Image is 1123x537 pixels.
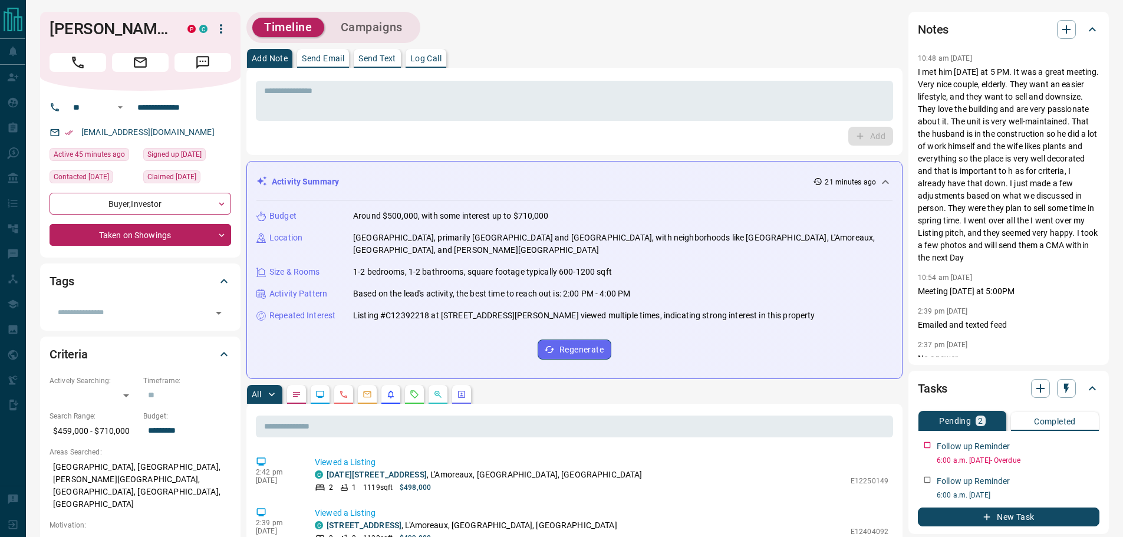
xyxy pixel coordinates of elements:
p: 21 minutes ago [825,177,876,187]
div: Wed Jul 17 2024 [143,170,231,187]
p: Send Text [358,54,396,62]
p: 1-2 bedrooms, 1-2 bathrooms, square footage typically 600-1200 sqft [353,266,612,278]
p: Completed [1034,417,1076,426]
p: 1 [352,482,356,493]
p: 1119 sqft [363,482,393,493]
p: All [252,390,261,398]
p: $459,000 - $710,000 [50,421,137,441]
p: Around $500,000, with some interest up to $710,000 [353,210,549,222]
h2: Criteria [50,345,88,364]
p: Send Email [302,54,344,62]
svg: Listing Alerts [386,390,396,399]
div: Activity Summary21 minutes ago [256,171,893,193]
div: condos.ca [199,25,208,33]
span: Claimed [DATE] [147,171,196,183]
button: Regenerate [538,340,611,360]
div: condos.ca [315,470,323,479]
p: Size & Rooms [269,266,320,278]
svg: Calls [339,390,348,399]
p: 2:39 pm [DATE] [918,307,968,315]
button: New Task [918,508,1099,526]
p: Follow up Reminder [937,475,1010,487]
p: 2 [329,482,333,493]
a: [STREET_ADDRESS] [327,520,401,530]
p: Viewed a Listing [315,507,888,519]
a: [EMAIL_ADDRESS][DOMAIN_NAME] [81,127,215,137]
p: No answer. [918,352,1099,365]
p: Add Note [252,54,288,62]
h2: Notes [918,20,949,39]
button: Open [113,100,127,114]
h2: Tasks [918,379,947,398]
div: property.ca [187,25,196,33]
div: Mon Sep 15 2025 [50,148,137,164]
p: [GEOGRAPHIC_DATA], [GEOGRAPHIC_DATA], [PERSON_NAME][GEOGRAPHIC_DATA], [GEOGRAPHIC_DATA], [GEOGRAP... [50,457,231,514]
a: [DATE][STREET_ADDRESS] [327,470,427,479]
p: I met him [DATE] at 5 PM. It was a great meeting. Very nice couple, elderly. They want an easier ... [918,66,1099,264]
svg: Agent Actions [457,390,466,399]
span: Active 45 minutes ago [54,149,125,160]
p: Actively Searching: [50,375,137,386]
p: Emailed and texted feed [918,319,1099,331]
p: 6:00 a.m. [DATE] - Overdue [937,455,1099,466]
div: Taken on Showings [50,224,231,246]
button: Open [210,305,227,321]
p: Follow up Reminder [937,440,1010,453]
svg: Lead Browsing Activity [315,390,325,399]
span: Call [50,53,106,72]
p: Motivation: [50,520,231,531]
p: Location [269,232,302,244]
span: Message [174,53,231,72]
button: Timeline [252,18,324,37]
span: Contacted [DATE] [54,171,109,183]
p: Search Range: [50,411,137,421]
p: 2:39 pm [256,519,297,527]
div: Criteria [50,340,231,368]
svg: Opportunities [433,390,443,399]
p: 10:54 am [DATE] [918,274,972,282]
h2: Tags [50,272,74,291]
div: Buyer , Investor [50,193,231,215]
p: Activity Summary [272,176,339,188]
p: Pending [939,417,971,425]
div: Tags [50,267,231,295]
p: Log Call [410,54,442,62]
p: , L'Amoreaux, [GEOGRAPHIC_DATA], [GEOGRAPHIC_DATA] [327,469,642,481]
p: Viewed a Listing [315,456,888,469]
p: 10:48 am [DATE] [918,54,972,62]
p: Repeated Interest [269,309,335,322]
p: [GEOGRAPHIC_DATA], primarily [GEOGRAPHIC_DATA] and [GEOGRAPHIC_DATA], with neighborhoods like [GE... [353,232,893,256]
svg: Requests [410,390,419,399]
svg: Notes [292,390,301,399]
p: [DATE] [256,476,297,485]
p: E12250149 [851,476,888,486]
p: 2 [978,417,983,425]
div: Tasks [918,374,1099,403]
p: Budget: [143,411,231,421]
p: Listing #C12392218 at [STREET_ADDRESS][PERSON_NAME] viewed multiple times, indicating strong inte... [353,309,815,322]
div: condos.ca [315,521,323,529]
div: Sun Jun 10 2018 [143,148,231,164]
p: [DATE] [256,527,297,535]
span: Signed up [DATE] [147,149,202,160]
div: Notes [918,15,1099,44]
p: 6:00 a.m. [DATE] [937,490,1099,500]
h1: [PERSON_NAME] [50,19,170,38]
p: Meeting [DATE] at 5:00PM [918,285,1099,298]
p: E12404092 [851,526,888,537]
div: Sat Sep 13 2025 [50,170,137,187]
p: Budget [269,210,297,222]
svg: Email Verified [65,129,73,137]
p: Activity Pattern [269,288,327,300]
p: 2:37 pm [DATE] [918,341,968,349]
button: Campaigns [329,18,414,37]
p: Areas Searched: [50,447,231,457]
span: Email [112,53,169,72]
p: $498,000 [400,482,431,493]
p: 2:42 pm [256,468,297,476]
p: , L'Amoreaux, [GEOGRAPHIC_DATA], [GEOGRAPHIC_DATA] [327,519,617,532]
p: Based on the lead's activity, the best time to reach out is: 2:00 PM - 4:00 PM [353,288,630,300]
p: Timeframe: [143,375,231,386]
svg: Emails [363,390,372,399]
